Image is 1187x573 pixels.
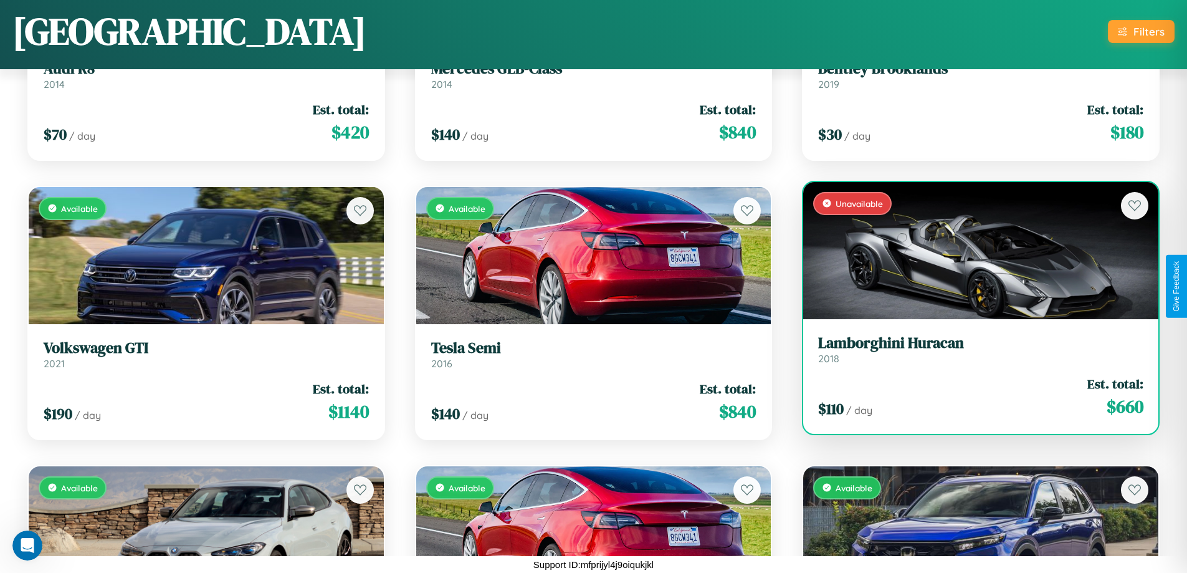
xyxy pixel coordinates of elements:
[12,531,42,561] iframe: Intercom live chat
[44,403,72,424] span: $ 190
[1087,100,1143,118] span: Est. total:
[331,120,369,145] span: $ 420
[1108,20,1175,43] button: Filters
[75,409,101,421] span: / day
[328,399,369,424] span: $ 1140
[431,60,756,78] h3: Mercedes GLB-Class
[462,409,489,421] span: / day
[449,203,485,214] span: Available
[818,334,1143,352] h3: Lamborghini Huracan
[61,483,98,493] span: Available
[700,100,756,118] span: Est. total:
[818,352,839,365] span: 2018
[44,339,369,357] h3: Volkswagen GTI
[533,556,654,573] p: Support ID: mfprijyl4j9oiqukjkl
[44,60,369,90] a: Audi R82014
[44,339,369,370] a: Volkswagen GTI2021
[818,78,839,90] span: 2019
[836,483,872,493] span: Available
[12,6,366,57] h1: [GEOGRAPHIC_DATA]
[719,120,756,145] span: $ 840
[313,100,369,118] span: Est. total:
[61,203,98,214] span: Available
[1087,375,1143,393] span: Est. total:
[431,124,460,145] span: $ 140
[1107,394,1143,419] span: $ 660
[719,399,756,424] span: $ 840
[1172,261,1181,312] div: Give Feedback
[818,60,1143,90] a: Bentley Brooklands2019
[818,398,844,419] span: $ 110
[431,339,756,370] a: Tesla Semi2016
[818,124,842,145] span: $ 30
[44,124,67,145] span: $ 70
[844,130,870,142] span: / day
[431,78,452,90] span: 2014
[69,130,95,142] span: / day
[1133,25,1165,38] div: Filters
[818,334,1143,365] a: Lamborghini Huracan2018
[44,78,65,90] span: 2014
[846,404,872,417] span: / day
[44,357,65,370] span: 2021
[462,130,489,142] span: / day
[431,403,460,424] span: $ 140
[836,198,883,209] span: Unavailable
[700,380,756,398] span: Est. total:
[44,60,369,78] h3: Audi R8
[313,380,369,398] span: Est. total:
[1110,120,1143,145] span: $ 180
[818,60,1143,78] h3: Bentley Brooklands
[431,357,452,370] span: 2016
[449,483,485,493] span: Available
[431,60,756,90] a: Mercedes GLB-Class2014
[431,339,756,357] h3: Tesla Semi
